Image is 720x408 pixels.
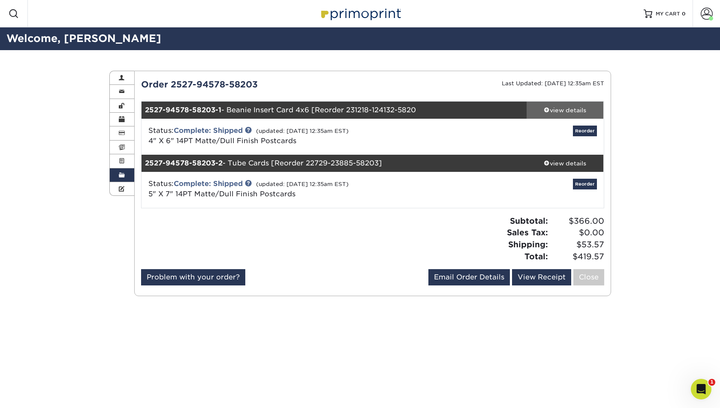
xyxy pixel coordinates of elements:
small: (updated: [DATE] 12:35am EST) [256,181,349,187]
span: 4" X 6" 14PT Matte/Dull Finish Postcards [148,137,296,145]
span: 1 [708,379,715,386]
span: MY CART [656,10,680,18]
span: 5" X 7" 14PT Matte/Dull Finish Postcards [148,190,295,198]
img: Primoprint [317,4,403,23]
a: Complete: Shipped [174,180,243,188]
span: $419.57 [551,251,604,263]
div: Order 2527-94578-58203 [135,78,373,91]
a: Close [573,269,604,285]
a: Reorder [573,179,597,189]
a: Complete: Shipped [174,126,243,135]
div: - Beanie Insert Card 4x6 [Reorder 231218-124132-5820 [142,102,527,119]
strong: Total: [524,252,548,261]
div: - Tube Cards [Reorder 22729-23885-58203] [142,155,527,172]
div: view details [527,159,604,168]
strong: Sales Tax: [507,228,548,237]
a: view details [527,155,604,172]
div: view details [527,106,604,114]
a: Reorder [573,126,597,136]
a: Email Order Details [428,269,510,285]
iframe: Intercom live chat [691,379,711,399]
strong: Shipping: [508,240,548,249]
span: $366.00 [551,215,604,227]
strong: 2527-94578-58203-2 [145,159,223,167]
span: $53.57 [551,239,604,251]
a: View Receipt [512,269,571,285]
a: view details [527,102,604,119]
span: 0 [682,11,686,17]
div: Status: [142,179,449,199]
small: Last Updated: [DATE] 12:35am EST [502,80,604,87]
small: (updated: [DATE] 12:35am EST) [256,128,349,134]
strong: Subtotal: [510,216,548,225]
span: $0.00 [551,227,604,239]
strong: 2527-94578-58203-1 [145,106,221,114]
div: Status: [142,126,449,146]
a: Problem with your order? [141,269,245,285]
